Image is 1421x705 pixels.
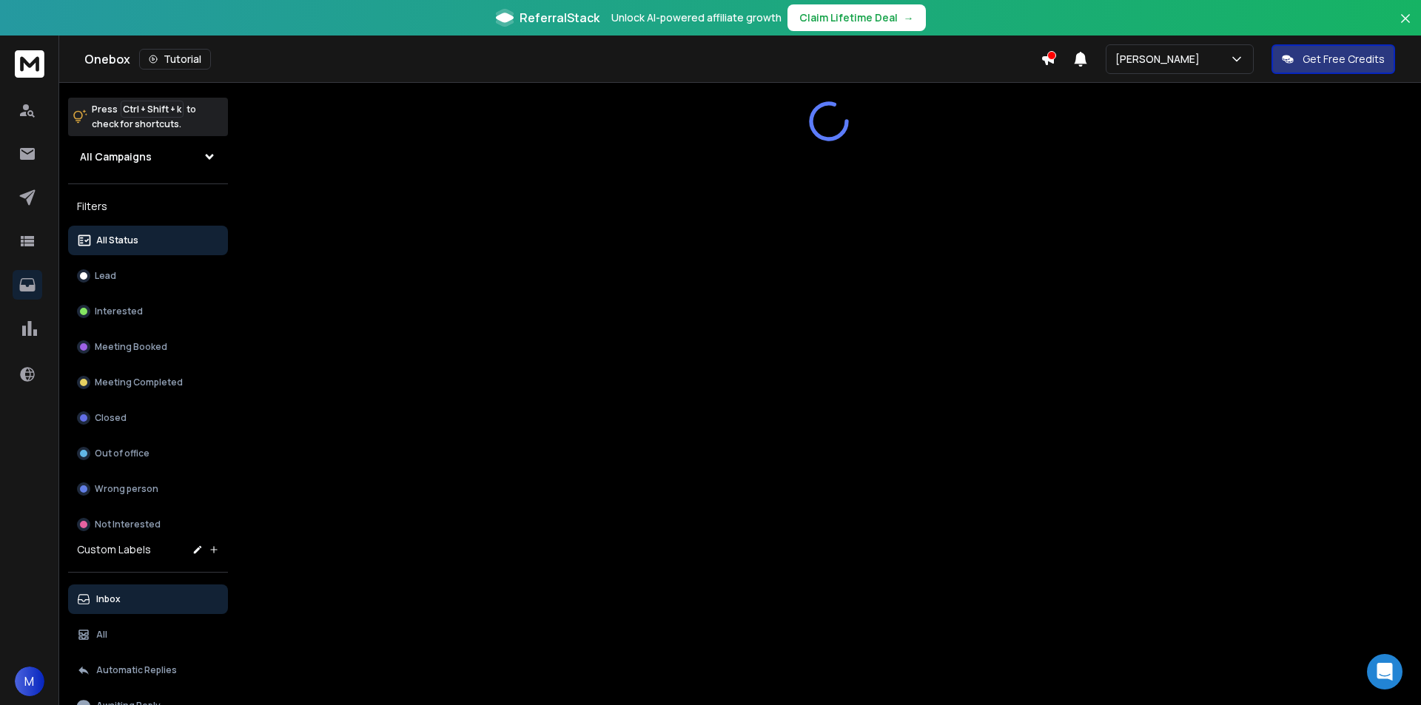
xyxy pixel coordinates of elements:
[96,235,138,246] p: All Status
[68,474,228,504] button: Wrong person
[1303,52,1385,67] p: Get Free Credits
[95,377,183,388] p: Meeting Completed
[68,368,228,397] button: Meeting Completed
[77,542,151,557] h3: Custom Labels
[68,510,228,539] button: Not Interested
[95,306,143,317] p: Interested
[68,196,228,217] h3: Filters
[68,620,228,650] button: All
[95,483,158,495] p: Wrong person
[1271,44,1395,74] button: Get Free Credits
[1367,654,1402,689] div: Open Intercom Messenger
[96,629,107,641] p: All
[139,49,211,70] button: Tutorial
[68,439,228,468] button: Out of office
[611,10,782,25] p: Unlock AI-powered affiliate growth
[96,593,121,605] p: Inbox
[68,332,228,362] button: Meeting Booked
[68,403,228,433] button: Closed
[1115,52,1206,67] p: [PERSON_NAME]
[95,448,150,459] p: Out of office
[520,9,599,27] span: ReferralStack
[68,261,228,291] button: Lead
[96,664,177,676] p: Automatic Replies
[68,226,228,255] button: All Status
[1396,9,1415,44] button: Close banner
[15,667,44,696] button: M
[95,412,127,424] p: Closed
[84,49,1041,70] div: Onebox
[95,270,116,282] p: Lead
[92,102,196,132] p: Press to check for shortcuts.
[80,149,152,164] h1: All Campaigns
[68,655,228,685] button: Automatic Replies
[95,519,161,530] p: Not Interested
[68,297,228,326] button: Interested
[787,4,926,31] button: Claim Lifetime Deal→
[68,142,228,172] button: All Campaigns
[68,584,228,614] button: Inbox
[95,341,167,353] p: Meeting Booked
[121,101,184,118] span: Ctrl + Shift + k
[904,10,914,25] span: →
